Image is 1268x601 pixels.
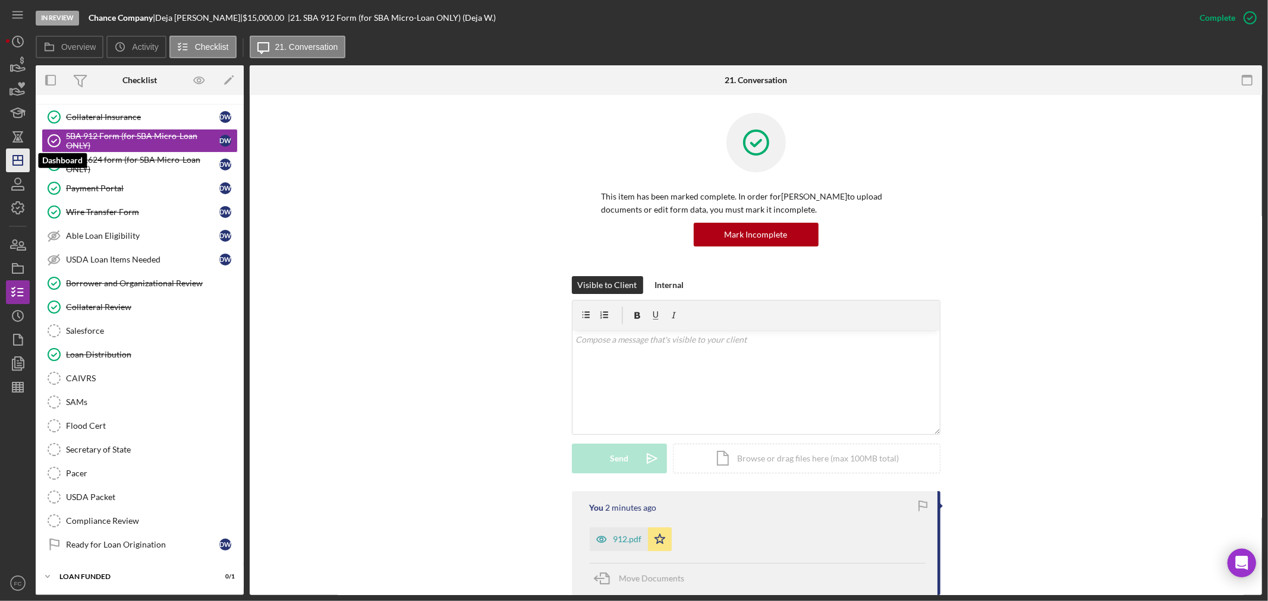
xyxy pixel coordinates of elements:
div: Collateral Insurance [66,112,219,122]
button: 21. Conversation [250,36,346,58]
div: In Review [36,11,79,26]
div: SBA 912 Form (for SBA Micro-Loan ONLY) [66,131,219,150]
button: Complete [1188,6,1262,30]
button: Overview [36,36,103,58]
div: Checklist [122,75,157,85]
a: Salesforce [42,319,238,343]
div: Salesforce [66,326,237,336]
a: Payment PortalDW [42,176,238,200]
div: Payment Portal [66,184,219,193]
button: Visible to Client [572,276,643,294]
label: Overview [61,42,96,52]
div: $15,000.00 [243,13,288,23]
div: Flood Cert [66,421,237,431]
div: You [590,503,604,513]
div: LOAN FUNDED [59,573,205,580]
div: 912.pdf [613,534,642,544]
div: Deja [PERSON_NAME] | [155,13,243,23]
a: Borrower and Organizational Review [42,271,238,295]
div: Able Loan Eligibility [66,231,219,241]
div: Open Intercom Messenger [1228,549,1256,577]
a: Compliance Review [42,509,238,533]
div: D W [219,230,231,242]
a: SBA 912 Form (for SBA Micro-Loan ONLY)DW [42,129,238,153]
div: | [89,13,155,23]
div: SBA 1624 form (for SBA Micro-Loan ONLY) [66,155,219,174]
a: Able Loan EligibilityDW [42,224,238,248]
a: SAMs [42,390,238,414]
div: Compliance Review [66,516,237,526]
div: SAMs [66,397,237,407]
label: Checklist [195,42,229,52]
button: Mark Incomplete [694,223,819,246]
div: 0 / 1 [213,573,235,580]
div: Internal [655,276,684,294]
p: This item has been marked complete. In order for [PERSON_NAME] to upload documents or edit form d... [602,190,911,217]
div: D W [219,159,231,170]
button: Checklist [169,36,237,58]
button: 912.pdf [590,527,672,551]
label: 21. Conversation [275,42,338,52]
a: Wire Transfer FormDW [42,200,238,224]
div: Collateral Review [66,302,237,312]
div: D W [219,182,231,194]
label: Activity [132,42,158,52]
div: Ready for Loan Origination [66,540,219,549]
div: Loan Distribution [66,350,237,359]
button: Send [572,444,667,473]
a: Secretary of State [42,438,238,461]
a: Ready for Loan OriginationDW [42,533,238,556]
a: Loan Distribution [42,343,238,366]
div: USDA Packet [66,492,237,502]
div: 21. Conversation [725,75,787,85]
a: Pacer [42,461,238,485]
a: Collateral Review [42,295,238,319]
div: Pacer [66,469,237,478]
text: FC [14,580,22,587]
span: Move Documents [619,573,685,583]
a: USDA Loan Items NeededDW [42,248,238,271]
time: 2025-08-29 17:56 [606,503,657,513]
b: Chance Company [89,12,153,23]
a: SBA 1624 form (for SBA Micro-Loan ONLY)DW [42,153,238,176]
div: Borrower and Organizational Review [66,279,237,288]
a: Flood Cert [42,414,238,438]
div: CAIVRS [66,374,237,383]
a: Collateral InsuranceDW [42,105,238,129]
button: FC [6,571,30,595]
a: CAIVRS [42,366,238,390]
div: Complete [1200,6,1235,30]
div: | 21. SBA 912 Form (for SBA Micro-Loan ONLY) (Deja W.) [288,13,496,23]
button: Activity [106,36,166,58]
div: USDA Loan Items Needed [66,255,219,264]
button: Move Documents [590,564,697,593]
div: Wire Transfer Form [66,207,219,217]
div: Secretary of State [66,445,237,454]
div: Mark Incomplete [725,223,788,246]
div: D W [219,206,231,218]
div: Visible to Client [578,276,637,294]
button: Internal [649,276,690,294]
div: D W [219,111,231,123]
div: D W [219,135,231,147]
div: D W [219,254,231,265]
a: USDA Packet [42,485,238,509]
div: D W [219,539,231,551]
div: Send [610,444,628,473]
